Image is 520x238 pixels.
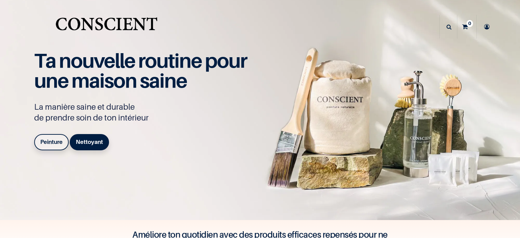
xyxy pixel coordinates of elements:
p: La manière saine et durable de prendre soin de ton intérieur [34,102,254,123]
b: Nettoyant [76,138,103,145]
a: Nettoyant [70,134,109,150]
sup: 0 [467,20,473,27]
img: Conscient [54,14,159,40]
b: Peinture [40,138,63,145]
a: Peinture [34,134,69,150]
a: 0 [457,15,476,39]
span: Ta nouvelle routine pour une maison saine [34,48,247,92]
a: Logo of Conscient [54,14,159,40]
